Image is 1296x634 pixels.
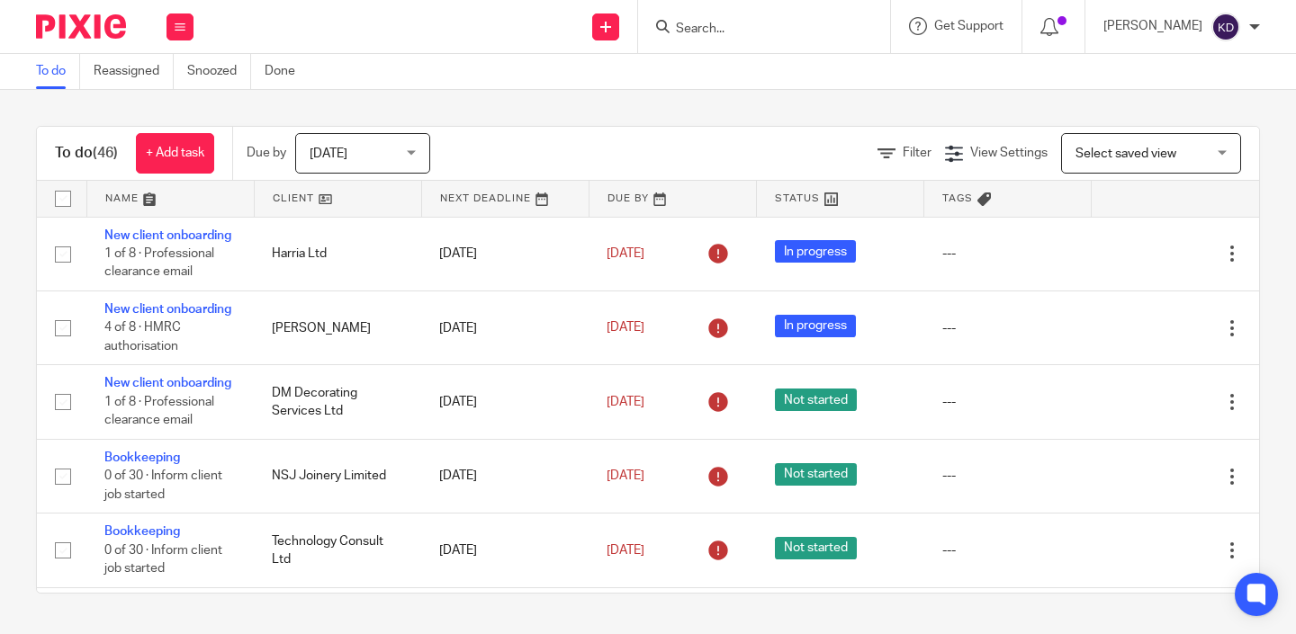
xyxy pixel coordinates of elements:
[607,544,644,557] span: [DATE]
[104,525,180,538] a: Bookkeeping
[942,319,1074,337] div: ---
[607,247,644,260] span: [DATE]
[674,22,836,38] input: Search
[607,322,644,335] span: [DATE]
[775,315,856,337] span: In progress
[104,229,231,242] a: New client onboarding
[942,193,973,203] span: Tags
[36,14,126,39] img: Pixie
[254,217,421,290] td: Harria Ltd
[247,144,286,162] p: Due by
[607,396,644,408] span: [DATE]
[187,54,251,89] a: Snoozed
[104,322,181,353] span: 4 of 8 · HMRC authorisation
[934,20,1003,32] span: Get Support
[942,467,1074,485] div: ---
[775,240,856,263] span: In progress
[775,463,857,486] span: Not started
[775,537,857,559] span: Not started
[607,469,644,482] span: [DATE]
[421,365,589,439] td: [DATE]
[942,245,1074,263] div: ---
[254,365,421,439] td: DM Decorating Services Ltd
[775,388,857,411] span: Not started
[104,544,222,576] span: 0 of 30 · Inform client job started
[1103,17,1202,35] p: [PERSON_NAME]
[104,377,231,389] a: New client onboarding
[104,469,222,501] span: 0 of 30 · Inform client job started
[36,54,80,89] a: To do
[136,133,214,174] a: + Add task
[421,290,589,364] td: [DATE]
[55,144,118,163] h1: To do
[104,396,214,427] span: 1 of 8 · Professional clearance email
[104,451,180,464] a: Bookkeeping
[903,147,931,159] span: Filter
[1211,13,1240,41] img: svg%3E
[94,54,174,89] a: Reassigned
[1075,147,1176,160] span: Select saved view
[104,303,231,316] a: New client onboarding
[254,439,421,513] td: NSJ Joinery Limited
[254,513,421,587] td: Technology Consult Ltd
[104,247,214,279] span: 1 of 8 · Professional clearance email
[942,393,1074,411] div: ---
[970,147,1048,159] span: View Settings
[942,541,1074,559] div: ---
[421,513,589,587] td: [DATE]
[93,146,118,160] span: (46)
[265,54,309,89] a: Done
[310,147,347,160] span: [DATE]
[421,439,589,513] td: [DATE]
[421,217,589,290] td: [DATE]
[254,290,421,364] td: [PERSON_NAME]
